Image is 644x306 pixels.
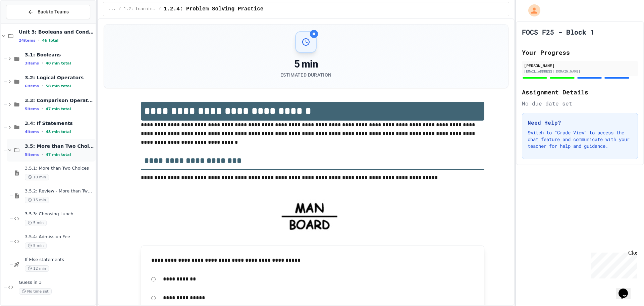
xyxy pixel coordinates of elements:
[25,211,94,217] span: 3.5.3: Choosing Lunch
[25,130,39,134] span: 4 items
[19,288,52,295] span: No time set
[38,8,69,15] span: Back to Teams
[42,38,59,43] span: 4h total
[25,143,94,149] span: 3.5: More than Two Choices
[522,99,638,107] div: No due date set
[522,48,638,57] h2: Your Progress
[118,6,121,12] span: /
[25,152,39,157] span: 5 items
[25,188,94,194] span: 3.5.2: Review - More than Two Choices
[522,87,638,97] h2: Assignment Details
[124,6,156,12] span: 1.2: Learning to Solve Hard Problems
[42,152,43,157] span: •
[528,119,632,127] h3: Need Help?
[164,5,264,13] span: 1.2.4: Problem Solving Practice
[42,60,43,66] span: •
[19,29,94,35] span: Unit 3: Booleans and Conditionals
[521,3,542,18] div: My Account
[25,61,39,65] span: 3 items
[38,38,40,43] span: •
[25,52,94,58] span: 3.1: Booleans
[25,107,39,111] span: 5 items
[25,197,49,203] span: 15 min
[522,27,594,37] h1: FOCS F25 - Block 1
[25,220,47,226] span: 5 min
[25,166,94,171] span: 3.5.1: More than Two Choices
[42,83,43,89] span: •
[25,257,94,263] span: If Else statements
[6,5,90,19] button: Back to Teams
[42,106,43,112] span: •
[616,279,637,299] iframe: chat widget
[46,107,71,111] span: 47 min total
[25,84,39,88] span: 6 items
[25,97,94,103] span: 3.3: Comparison Operators
[280,72,331,78] div: Estimated Duration
[528,129,632,149] p: Switch to "Grade View" to access the chat feature and communicate with your teacher for help and ...
[25,75,94,81] span: 3.2: Logical Operators
[19,38,36,43] span: 24 items
[588,250,637,278] iframe: chat widget
[25,243,47,249] span: 5 min
[3,3,46,43] div: Chat with us now!Close
[19,280,94,286] span: Guess in 3
[159,6,161,12] span: /
[46,152,71,157] span: 47 min total
[46,84,71,88] span: 58 min total
[109,6,116,12] span: ...
[42,129,43,134] span: •
[280,58,331,70] div: 5 min
[25,174,49,180] span: 10 min
[25,265,49,272] span: 12 min
[25,234,94,240] span: 3.5.4: Admission Fee
[25,120,94,126] span: 3.4: If Statements
[46,61,71,65] span: 40 min total
[46,130,71,134] span: 48 min total
[524,69,636,74] div: [EMAIL_ADDRESS][DOMAIN_NAME]
[524,62,636,69] div: [PERSON_NAME]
